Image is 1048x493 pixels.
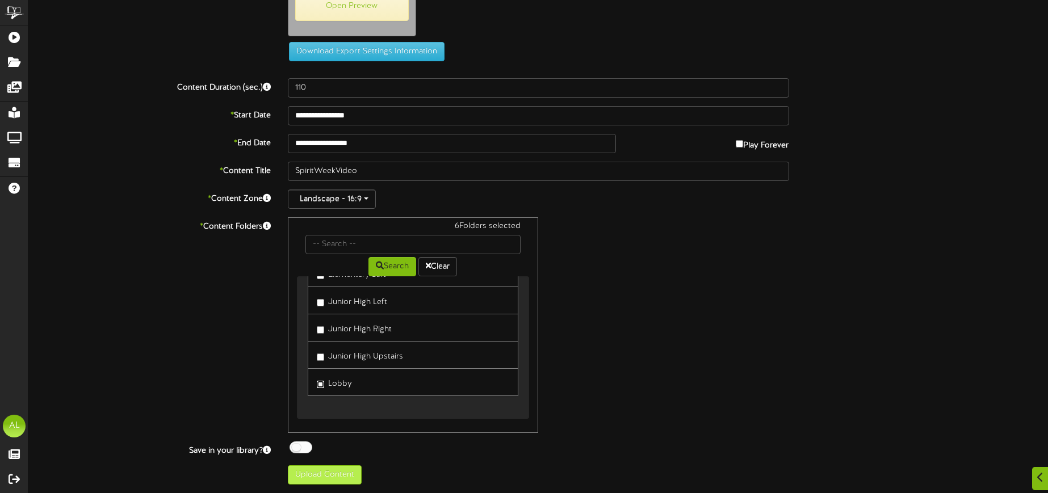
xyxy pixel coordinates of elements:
button: Download Export Settings Information [289,42,445,61]
label: Play Forever [736,134,789,151]
label: Save in your library? [20,441,279,457]
label: Content Title [20,162,279,177]
label: End Date [20,134,279,149]
label: Content Folders [20,217,279,233]
button: Landscape - 16:9 [288,189,376,209]
input: Play Forever [736,140,743,148]
input: Lobby [317,381,324,388]
input: -- Search -- [305,235,521,254]
button: Search [368,257,416,276]
div: 6 Folders selected [297,221,530,235]
input: Junior High Right [317,326,324,334]
label: Content Duration (sec.) [20,78,279,94]
input: Junior High Upstairs [317,353,324,361]
label: Start Date [20,106,279,121]
button: Upload Content [288,465,362,484]
a: Open Preview [326,2,378,10]
div: AL [3,415,26,437]
label: Junior High Upstairs [317,347,403,363]
input: Junior High Left [317,299,324,306]
label: Junior High Right [317,320,392,335]
input: Title of this Content [288,162,789,181]
label: Lobby [317,374,352,390]
label: Junior High Left [317,293,387,308]
label: Content Zone [20,189,279,205]
a: Download Export Settings Information [283,47,445,56]
button: Clear [418,257,457,276]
